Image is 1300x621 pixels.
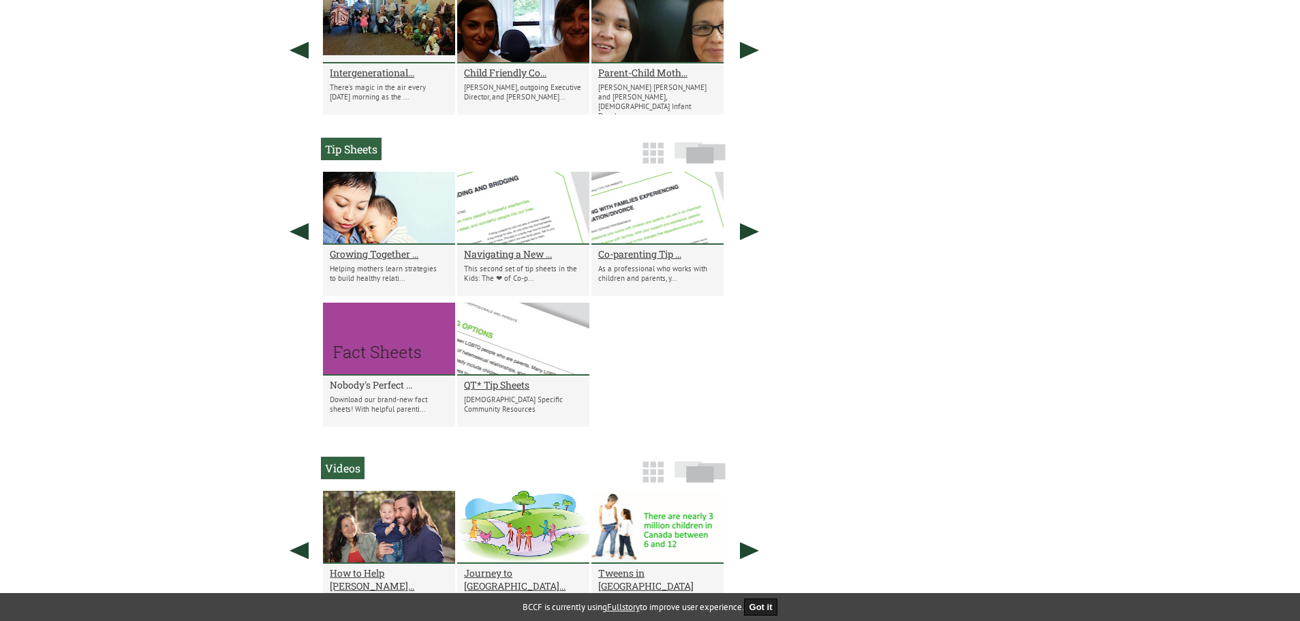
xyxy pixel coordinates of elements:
li: QT* Tip Sheets [457,303,589,427]
button: Got it [744,599,778,616]
li: Navigating a New Step Family Relationship: Tip sheets for parents [457,172,589,296]
a: Grid View [638,149,668,170]
p: This second set of tip sheets in the Kids: The ❤ of Co-p... [464,264,583,283]
img: grid-icon.png [643,461,664,483]
li: How to Help Indigenous Dads Be More Positively Involved [323,491,455,615]
a: Slide View [670,468,730,489]
a: Slide View [670,149,730,170]
a: Co-parenting Tip ... [598,247,717,260]
img: slide-icon.png [675,461,726,483]
h2: Videos [321,457,365,479]
p: As a professional who works with children and parents, y... [598,264,717,283]
a: Journey to [GEOGRAPHIC_DATA]... [464,566,583,592]
a: Tweens in [GEOGRAPHIC_DATA] [598,566,717,592]
li: Journey to Perinatal Well Being [457,491,589,615]
a: Intergenerational... [330,66,448,79]
p: There’s magic in the air every [DATE] morning as the ... [330,82,448,102]
p: Download our brand-new fact sheets! With helpful parenti... [330,395,448,414]
li: Tweens in Canada [591,491,724,615]
a: Parent-Child Moth... [598,66,717,79]
li: Co-parenting Tip Sheets [591,172,724,296]
p: Helping mothers learn strategies to build healthy relati... [330,264,448,283]
p: [PERSON_NAME] [PERSON_NAME] and [PERSON_NAME], [DEMOGRAPHIC_DATA] Infant Developmen... [598,82,717,121]
p: [PERSON_NAME], outgoing Executive Director, and [PERSON_NAME]... [464,82,583,102]
a: Nobody's Perfect ... [330,378,448,391]
li: Growing Together Parent Handouts [323,172,455,296]
a: Fullstory [607,601,640,613]
a: QT* Tip Sheets [464,378,583,391]
a: Navigating a New ... [464,247,583,260]
a: Grid View [638,468,668,489]
p: [DEMOGRAPHIC_DATA] Specific Community Resources [464,395,583,414]
img: grid-icon.png [643,142,664,164]
li: Nobody's Perfect Fact Sheets [323,303,455,427]
img: slide-icon.png [675,142,726,164]
a: Child Friendly Co... [464,66,583,79]
h2: Tip Sheets [321,138,382,160]
a: How to Help [PERSON_NAME]... [330,566,448,592]
a: Growing Together ... [330,247,448,260]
